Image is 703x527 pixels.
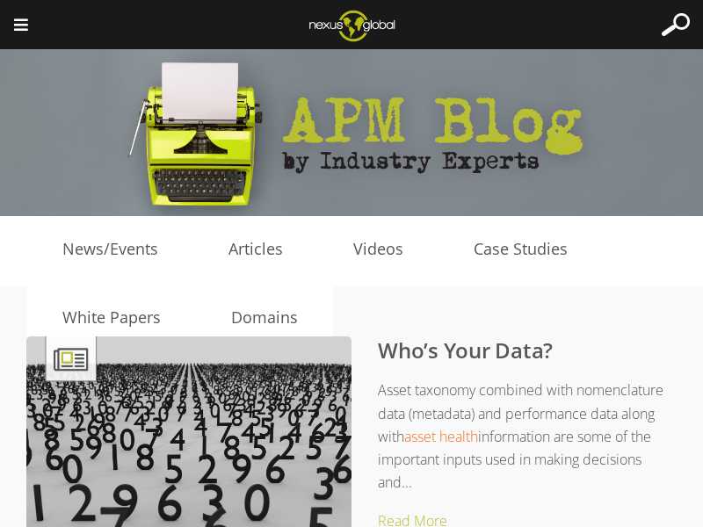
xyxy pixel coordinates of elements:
[404,427,478,446] a: asset health
[193,236,318,263] a: Articles
[318,236,438,263] a: Videos
[295,4,409,47] img: Nexus Global
[27,236,193,263] a: News/Events
[62,379,677,494] p: Asset taxonomy combined with nomenclature data (metadata) and performance data along with informa...
[438,236,603,263] a: Case Studies
[378,336,553,365] a: Who’s Your Data?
